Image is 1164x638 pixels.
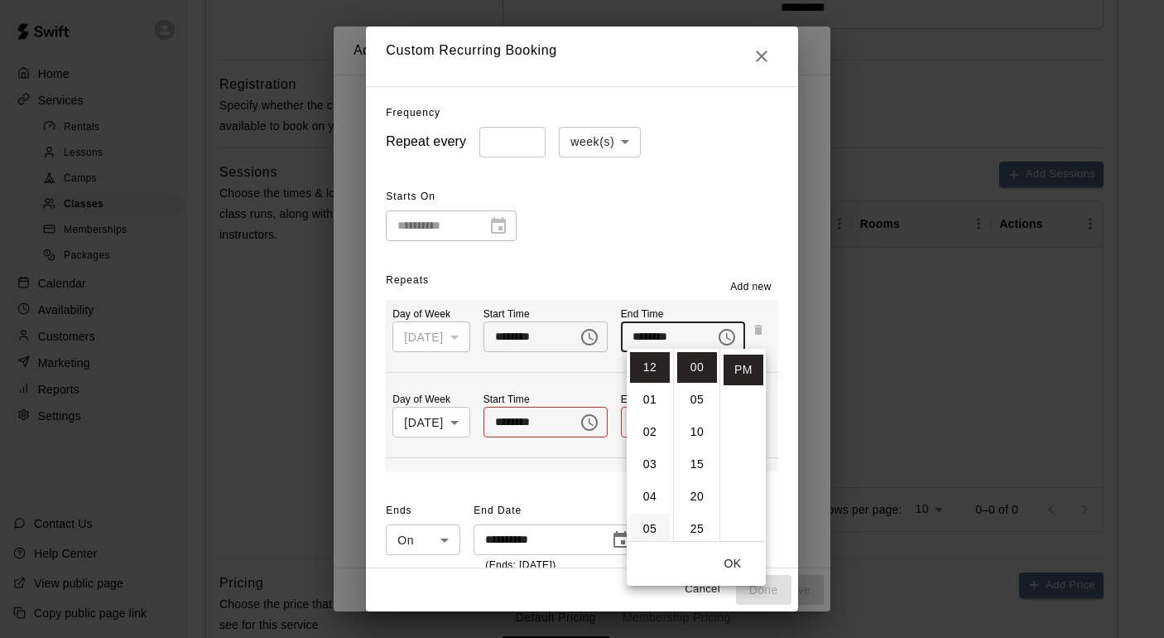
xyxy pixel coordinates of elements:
li: 10 minutes [677,417,717,447]
ul: Select hours [627,349,673,541]
ul: Select minutes [673,349,719,541]
li: 12 hours [630,352,670,383]
li: 25 minutes [677,514,717,544]
button: Choose date, selected date is Oct 29, 2025 [604,524,637,557]
p: Start Time [483,393,608,407]
button: Choose time, selected time is 4:00 PM [573,321,606,354]
div: [DATE] [392,321,469,352]
p: (Ends: [DATE]) [485,558,628,574]
li: 3 hours [630,449,670,480]
li: 15 minutes [677,449,717,480]
li: PM [724,355,763,385]
p: Start Time [483,307,608,321]
li: 2 hours [630,417,670,447]
li: 0 minutes [677,352,717,383]
span: Frequency [386,107,440,118]
button: Cancel [676,577,729,602]
div: week(s) [559,127,641,157]
li: 4 hours [630,481,670,512]
button: OK [706,549,759,579]
span: Starts On [386,184,517,210]
span: Ends [386,498,460,524]
p: Day of Week [392,307,469,321]
li: 1 hours [630,384,670,415]
div: On [386,524,460,555]
p: End Time [621,393,745,407]
h6: Repeat every [386,130,466,153]
span: Add new [730,279,772,296]
span: End Date [474,498,639,524]
li: 5 minutes [677,384,717,415]
div: [DATE] [392,407,469,437]
li: 5 hours [630,514,670,544]
button: Choose time [573,406,606,439]
p: Day of Week [392,393,469,407]
p: End Time [621,307,745,321]
ul: Select meridiem [719,349,766,541]
h2: Custom Recurring Booking [366,27,797,86]
button: Add new [724,274,778,301]
button: Close [745,40,778,73]
li: 20 minutes [677,481,717,512]
button: Choose time, selected time is 12:00 PM [710,321,743,354]
span: Repeats [386,274,429,286]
